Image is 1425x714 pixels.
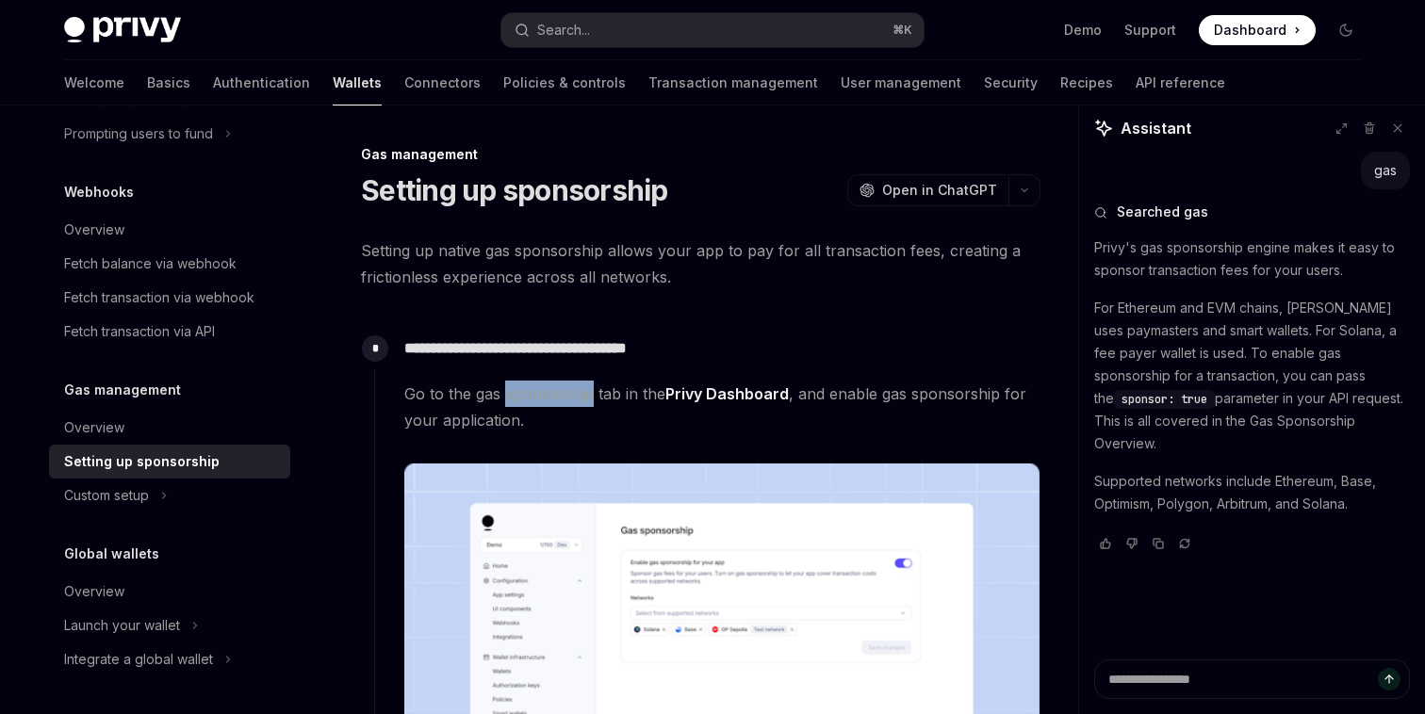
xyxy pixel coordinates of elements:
div: gas [1374,161,1397,180]
button: Open in ChatGPT [847,174,1008,206]
div: Custom setup [64,484,149,507]
a: Overview [49,213,290,247]
a: Security [984,60,1038,105]
span: Dashboard [1214,21,1286,40]
a: Dashboard [1199,15,1316,45]
button: Searched gas [1094,203,1410,221]
a: Welcome [64,60,124,105]
a: Overview [49,575,290,609]
button: Vote that response was good [1094,534,1117,553]
a: Fetch transaction via webhook [49,281,290,315]
div: Overview [64,219,124,241]
div: Fetch transaction via API [64,320,215,343]
div: Integrate a global wallet [64,648,213,671]
div: Launch your wallet [64,614,180,637]
button: Toggle dark mode [1331,15,1361,45]
a: Demo [1064,21,1102,40]
a: Recipes [1060,60,1113,105]
span: Searched gas [1117,203,1208,221]
p: Supported networks include Ethereum, Base, Optimism, Polygon, Arbitrum, and Solana. [1094,470,1410,515]
div: Fetch transaction via webhook [64,286,254,309]
a: Connectors [404,60,481,105]
a: Overview [49,411,290,445]
a: Setting up sponsorship [49,445,290,479]
span: Assistant [1121,117,1191,139]
a: Authentication [213,60,310,105]
a: User management [841,60,961,105]
a: Policies & controls [503,60,626,105]
button: Vote that response was not good [1121,534,1143,553]
h5: Gas management [64,379,181,401]
a: Fetch transaction via API [49,315,290,349]
button: Toggle Custom setup section [49,479,290,512]
textarea: Ask a question... [1094,659,1410,699]
span: sponsor: true [1122,392,1207,407]
button: Toggle Launch your wallet section [49,609,290,642]
span: Setting up native gas sponsorship allows your app to pay for all transaction fees, creating a fri... [361,237,1040,290]
h5: Webhooks [64,181,134,203]
div: Setting up sponsorship [64,450,220,473]
a: Support [1124,21,1176,40]
div: Search... [537,19,590,41]
a: Transaction management [648,60,818,105]
div: Fetch balance via webhook [64,252,237,275]
button: Copy chat response [1147,534,1170,553]
a: Fetch balance via webhook [49,247,290,281]
a: Basics [147,60,190,105]
span: Open in ChatGPT [882,181,997,200]
div: Gas management [361,145,1040,164]
h1: Setting up sponsorship [361,173,668,207]
h5: Global wallets [64,543,159,565]
a: API reference [1136,60,1225,105]
p: For Ethereum and EVM chains, [PERSON_NAME] uses paymasters and smart wallets. For Solana, a fee p... [1094,297,1410,455]
div: Overview [64,580,124,603]
span: ⌘ K [893,23,912,38]
button: Toggle Integrate a global wallet section [49,642,290,676]
button: Reload last chat [1173,534,1196,553]
img: dark logo [64,17,181,43]
a: Wallets [333,60,382,105]
span: Go to the gas sponsorship tab in the , and enable gas sponsorship for your application. [404,381,1040,433]
div: Overview [64,416,124,439]
button: Open search [501,13,924,47]
a: Privy Dashboard [665,384,789,404]
button: Send message [1378,668,1400,690]
p: Privy's gas sponsorship engine makes it easy to sponsor transaction fees for your users. [1094,236,1410,282]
